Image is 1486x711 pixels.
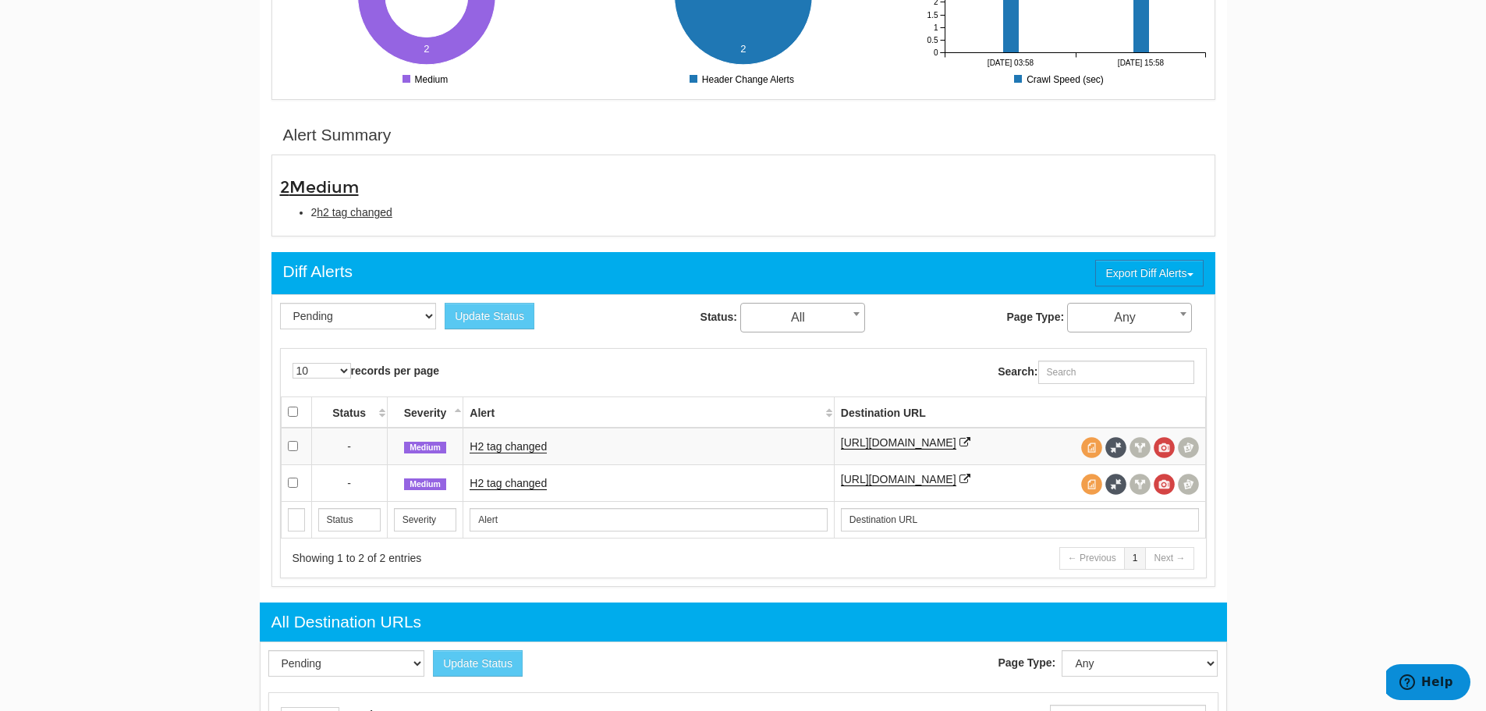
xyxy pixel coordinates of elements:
[311,396,387,428] th: Status: activate to sort column ascending
[470,508,827,531] input: Search
[1067,303,1192,332] span: Any
[311,428,387,465] td: -
[433,650,523,677] button: Update Status
[1117,59,1164,67] tspan: [DATE] 15:58
[927,36,938,44] tspan: 0.5
[404,478,446,491] span: Medium
[1386,664,1470,703] iframe: Opens a widget where you can find more information
[280,177,359,197] span: 2
[998,655,1059,670] label: Page Type:
[404,442,446,454] span: Medium
[834,396,1205,428] th: Destination URL
[987,59,1034,67] tspan: [DATE] 03:58
[445,303,534,329] button: Update Status
[394,508,457,531] input: Search
[1006,311,1064,323] strong: Page Type:
[463,396,834,428] th: Alert: activate to sort column ascending
[1130,474,1151,495] span: View headers
[293,550,724,566] div: Showing 1 to 2 of 2 entries
[1130,437,1151,458] span: View headers
[1178,474,1199,495] span: Compare screenshots
[933,23,938,32] tspan: 1
[700,311,737,323] strong: Status:
[740,303,865,332] span: All
[841,436,956,450] a: [URL][DOMAIN_NAME]
[1105,474,1126,495] span: Full Source Diff
[841,473,956,486] a: [URL][DOMAIN_NAME]
[998,361,1193,384] label: Search:
[283,260,353,283] div: Diff Alerts
[311,204,1207,220] li: 2
[1178,437,1199,458] span: Compare screenshots
[1068,307,1191,329] span: Any
[927,11,938,20] tspan: 1.5
[311,464,387,501] td: -
[1105,437,1126,458] span: Full Source Diff
[1081,474,1102,495] span: View source
[283,123,392,147] div: Alert Summary
[470,477,547,490] a: H2 tag changed
[841,508,1199,531] input: Search
[317,206,392,219] span: h2 tag changed
[1059,547,1125,570] a: ← Previous
[1038,361,1194,384] input: Search:
[470,440,547,453] a: H2 tag changed
[288,508,305,531] input: Search
[1154,474,1175,495] span: View screenshot
[387,396,463,428] th: Severity: activate to sort column descending
[1145,547,1193,570] a: Next →
[933,48,938,57] tspan: 0
[1081,437,1102,458] span: View source
[1124,547,1147,570] a: 1
[289,177,359,197] span: Medium
[318,508,381,531] input: Search
[1154,437,1175,458] span: View screenshot
[293,363,440,379] label: records per page
[1095,260,1203,286] button: Export Diff Alerts
[293,363,351,379] select: records per page
[271,610,422,634] div: All Destination URLs
[741,307,864,329] span: All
